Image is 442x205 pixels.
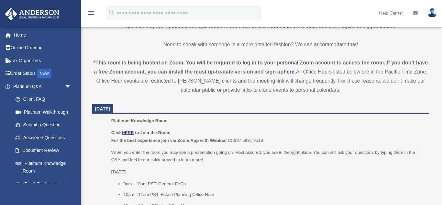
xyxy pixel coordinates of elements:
[9,106,81,119] a: Platinum Walkthrough
[5,54,81,67] a: Tax Organizers
[122,130,134,135] a: HERE
[427,8,437,17] img: User Pic
[3,8,61,20] img: Anderson Advisors Platinum Portal
[5,28,81,41] a: Home
[95,106,110,111] span: [DATE]
[111,138,234,143] b: For the best experience join via Zoom App with Webinar ID:
[111,118,168,123] span: Platinum Knowledge Room
[92,40,429,49] p: Need to speak with someone in a more detailed fashion? We can accommodate that!
[111,149,425,164] p: When you enter the room you may see a presentation going on. Rest assured, you are in the right p...
[87,9,95,17] i: menu
[135,130,171,135] b: to Join the Room
[111,129,425,144] p: 997 5981 9519
[9,131,81,144] a: Answered Questions
[94,60,428,74] strong: *This room is being hosted on Zoom. You will be required to log in to your personal Zoom account ...
[5,41,81,54] a: Online Ordering
[9,119,81,131] a: Submit a Question
[108,9,115,16] i: search
[9,157,78,177] a: Platinum Knowledge Room
[283,69,294,74] a: here
[5,80,81,93] a: Platinum Q&Aarrow_drop_down
[9,177,81,198] a: Tax & Bookkeeping Packages
[123,180,425,188] li: 9am - 10am PST: General FAQs
[65,80,78,93] span: arrow_drop_down
[123,191,425,199] li: 10am - 11am PST: Estate Planning Office Hour
[294,69,296,74] strong: .
[92,58,429,95] div: All Office Hours listed below are in the Pacific Time Zone. Office Hour events are restricted to ...
[87,11,95,17] a: menu
[9,93,81,106] a: Client FAQ
[111,130,135,135] b: Click
[5,67,81,80] a: Order StatusNEW
[37,69,51,78] div: NEW
[111,169,126,174] u: [DATE]
[9,144,81,157] a: Document Review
